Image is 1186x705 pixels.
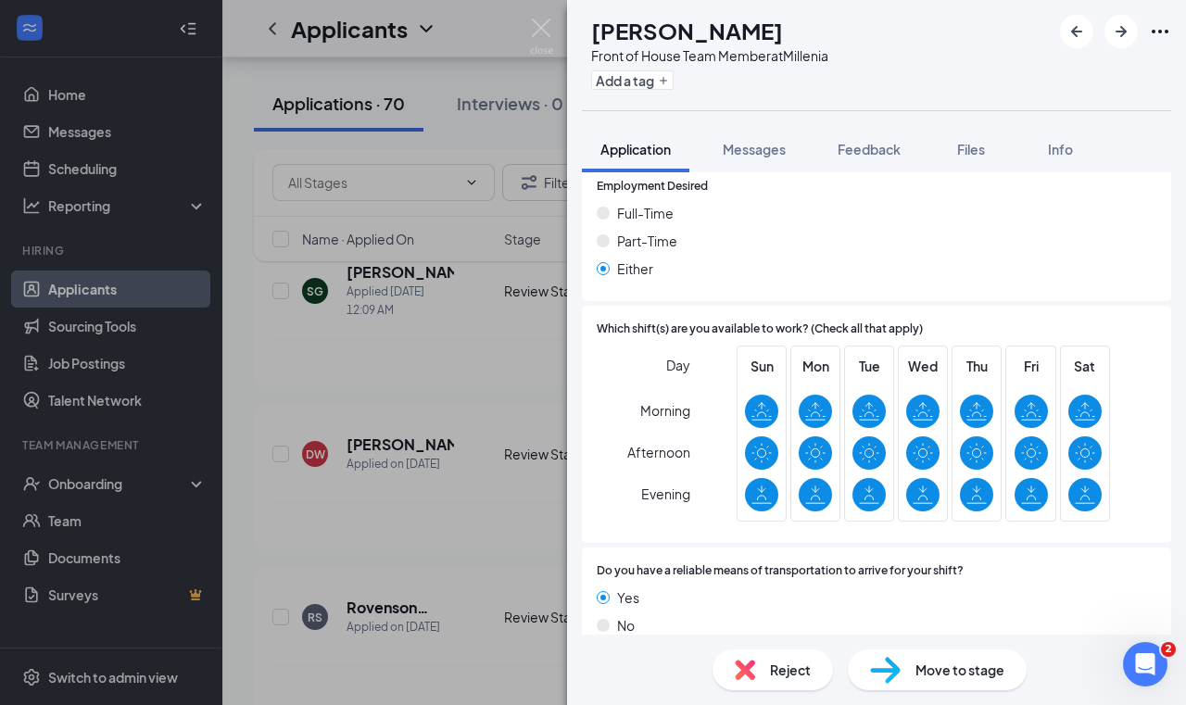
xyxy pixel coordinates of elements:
[597,178,708,195] span: Employment Desired
[906,356,940,376] span: Wed
[600,141,671,157] span: Application
[960,356,993,376] span: Thu
[770,660,811,680] span: Reject
[852,356,886,376] span: Tue
[1048,141,1073,157] span: Info
[1149,20,1171,43] svg: Ellipses
[641,477,690,510] span: Evening
[915,660,1004,680] span: Move to stage
[666,355,690,375] span: Day
[597,562,964,580] span: Do you have a reliable means of transportation to arrive for your shift?
[591,70,674,90] button: PlusAdd a tag
[838,141,901,157] span: Feedback
[1110,20,1132,43] svg: ArrowRight
[1060,15,1093,48] button: ArrowLeftNew
[617,615,635,636] span: No
[745,356,778,376] span: Sun
[799,356,832,376] span: Mon
[627,435,690,469] span: Afternoon
[1104,15,1138,48] button: ArrowRight
[597,321,923,338] span: Which shift(s) are you available to work? (Check all that apply)
[1015,356,1048,376] span: Fri
[957,141,985,157] span: Files
[723,141,786,157] span: Messages
[617,231,677,251] span: Part-Time
[640,394,690,427] span: Morning
[617,587,639,608] span: Yes
[591,46,828,65] div: Front of House Team Member at Millenia
[617,258,653,279] span: Either
[1161,642,1176,657] span: 2
[658,75,669,86] svg: Plus
[1068,356,1102,376] span: Sat
[617,203,674,223] span: Full-Time
[1066,20,1088,43] svg: ArrowLeftNew
[591,15,783,46] h1: [PERSON_NAME]
[1123,642,1167,686] iframe: Intercom live chat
